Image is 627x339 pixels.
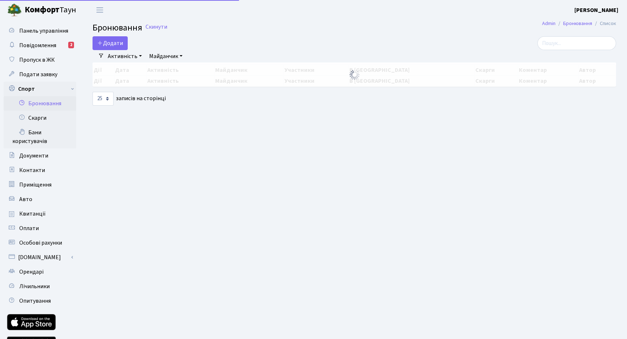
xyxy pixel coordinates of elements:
a: Контакти [4,163,76,177]
a: Приміщення [4,177,76,192]
span: Повідомлення [19,41,56,49]
b: Комфорт [25,4,60,16]
a: [DOMAIN_NAME] [4,250,76,265]
a: [PERSON_NAME] [574,6,618,15]
a: Опитування [4,294,76,308]
span: Подати заявку [19,70,57,78]
span: Таун [25,4,76,16]
span: Панель управління [19,27,68,35]
input: Пошук... [537,36,616,50]
button: Додати [93,36,128,50]
li: Список [592,20,616,28]
a: Admin [542,20,556,27]
span: Лічильники [19,282,50,290]
img: logo.png [7,3,22,17]
a: Скарги [4,111,76,125]
select: записів на сторінці [93,92,114,106]
a: Бани користувачів [4,125,76,148]
a: Бронювання [4,96,76,111]
span: Авто [19,195,32,203]
span: Орендарі [19,268,44,276]
a: Квитанції [4,207,76,221]
a: Майданчик [146,50,185,62]
div: 2 [68,42,74,48]
nav: breadcrumb [531,16,627,31]
a: Панель управління [4,24,76,38]
label: записів на сторінці [93,92,166,106]
span: Бронювання [93,21,142,34]
a: Орендарі [4,265,76,279]
a: Пропуск в ЖК [4,53,76,67]
button: Переключити навігацію [91,4,109,16]
b: [PERSON_NAME] [574,6,618,14]
a: Спорт [4,82,76,96]
a: Лічильники [4,279,76,294]
a: Скинути [146,24,167,30]
span: Особові рахунки [19,239,62,247]
span: Контакти [19,166,45,174]
a: Оплати [4,221,76,236]
a: Активність [105,50,145,62]
a: Повідомлення2 [4,38,76,53]
span: Опитування [19,297,51,305]
a: Бронювання [563,20,592,27]
span: Приміщення [19,181,52,189]
img: Обробка... [349,69,360,81]
a: Документи [4,148,76,163]
span: Оплати [19,224,39,232]
span: Квитанції [19,210,46,218]
span: Документи [19,152,48,160]
span: Пропуск в ЖК [19,56,55,64]
a: Особові рахунки [4,236,76,250]
a: Подати заявку [4,67,76,82]
a: Авто [4,192,76,207]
